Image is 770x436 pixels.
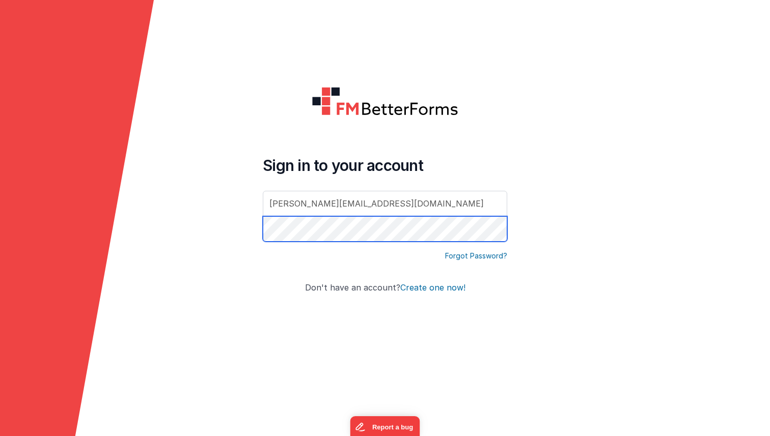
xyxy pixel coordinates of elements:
[263,191,507,216] input: Email Address
[400,283,465,293] button: Create one now!
[445,251,507,261] a: Forgot Password?
[263,283,507,293] h4: Don't have an account?
[263,156,507,175] h4: Sign in to your account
